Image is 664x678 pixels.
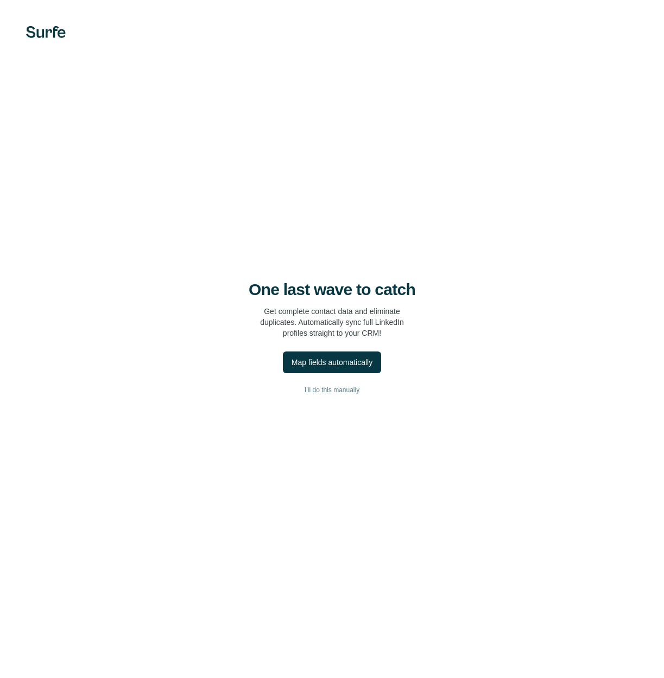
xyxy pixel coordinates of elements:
[292,357,372,368] div: Map fields automatically
[249,280,415,299] h4: One last wave to catch
[26,26,66,38] img: Surfe's logo
[22,382,642,398] button: I’ll do this manually
[283,351,381,373] button: Map fields automatically
[260,306,404,338] p: Get complete contact data and eliminate duplicates. Automatically sync full LinkedIn profiles str...
[305,385,359,395] span: I’ll do this manually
